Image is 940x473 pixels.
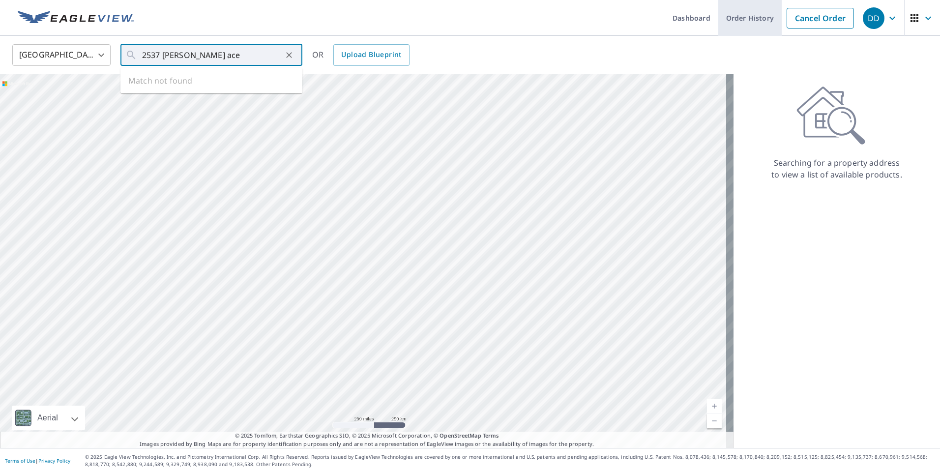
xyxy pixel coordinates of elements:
div: Aerial [12,406,85,430]
p: | [5,458,70,464]
a: Cancel Order [787,8,854,29]
a: Current Level 5, Zoom Out [707,414,722,428]
p: Searching for a property address to view a list of available products. [771,157,903,180]
a: Terms [483,432,499,439]
span: Upload Blueprint [341,49,401,61]
input: Search by address or latitude-longitude [142,41,282,69]
button: Clear [282,48,296,62]
div: DD [863,7,884,29]
a: Current Level 5, Zoom In [707,399,722,414]
p: © 2025 Eagle View Technologies, Inc. and Pictometry International Corp. All Rights Reserved. Repo... [85,453,935,468]
span: © 2025 TomTom, Earthstar Geographics SIO, © 2025 Microsoft Corporation, © [235,432,499,440]
div: Aerial [34,406,61,430]
a: OpenStreetMap [440,432,481,439]
img: EV Logo [18,11,134,26]
a: Privacy Policy [38,457,70,464]
div: [GEOGRAPHIC_DATA] [12,41,111,69]
div: OR [312,44,410,66]
a: Upload Blueprint [333,44,409,66]
a: Terms of Use [5,457,35,464]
